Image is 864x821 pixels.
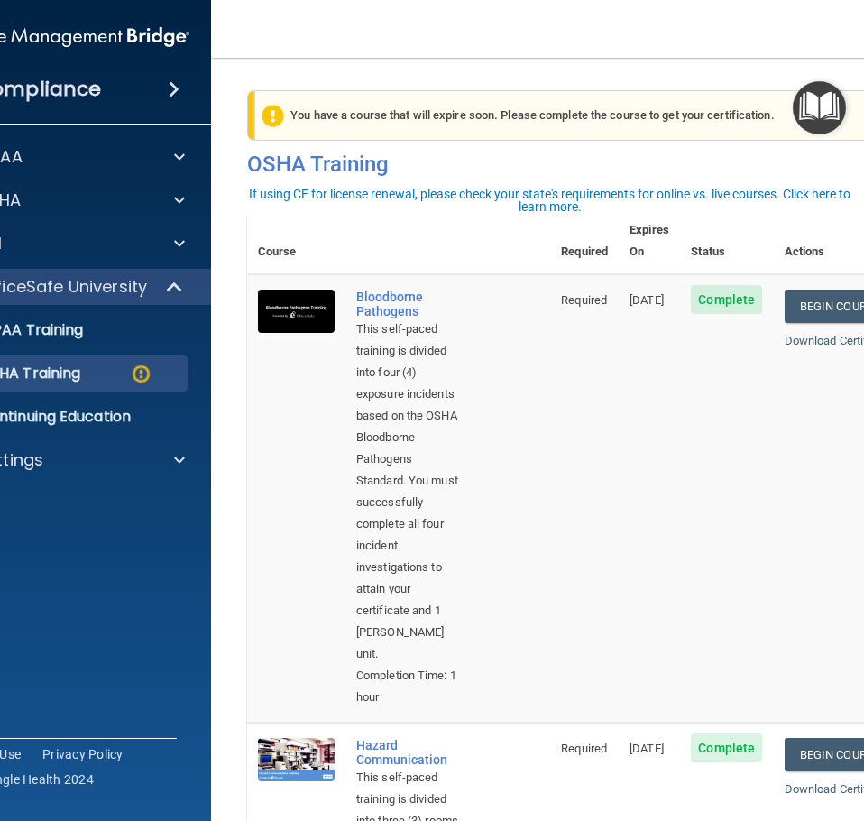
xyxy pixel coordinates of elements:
[238,188,861,213] div: If using CE for license renewal, please check your state's requirements for online vs. live cours...
[630,742,664,755] span: [DATE]
[356,318,460,665] div: This self-paced training is divided into four (4) exposure incidents based on the OSHA Bloodborne...
[691,733,762,762] span: Complete
[680,208,773,274] th: Status
[356,665,460,708] div: Completion Time: 1 hour
[130,363,152,385] img: warning-circle.0cc9ac19.png
[561,293,607,307] span: Required
[247,208,345,274] th: Course
[561,742,607,755] span: Required
[42,745,124,763] a: Privacy Policy
[356,738,460,767] a: Hazard Communication
[691,285,762,314] span: Complete
[619,208,680,274] th: Expires On
[793,81,846,134] button: Open Resource Center
[550,208,619,274] th: Required
[262,105,284,127] img: exclamation-circle-solid-warning.7ed2984d.png
[356,290,460,318] a: Bloodborne Pathogens
[630,293,664,307] span: [DATE]
[235,185,864,216] button: If using CE for license renewal, please check your state's requirements for online vs. live cours...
